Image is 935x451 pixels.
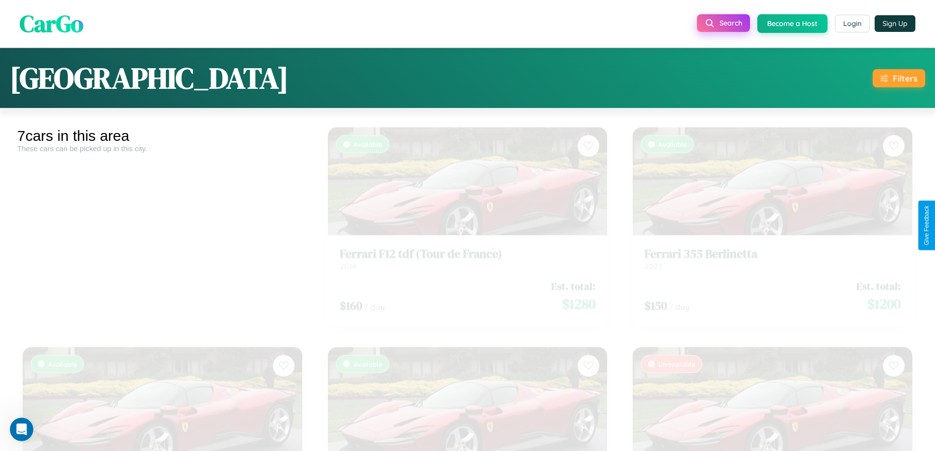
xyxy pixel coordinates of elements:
span: Est. total: [551,270,595,285]
span: 2023 [644,253,662,263]
h3: Ferrari 355 Berlinetta [644,239,901,253]
div: 7 cars in this area [17,128,308,144]
h1: [GEOGRAPHIC_DATA] [10,58,289,98]
span: Est. total: [856,270,901,285]
span: Search [720,19,742,27]
span: Available [353,351,382,360]
button: Filters [873,69,925,87]
span: Available [353,132,382,140]
button: Sign Up [875,15,915,32]
iframe: Intercom live chat [10,418,33,441]
span: 2014 [340,253,356,263]
span: $ 1280 [562,286,595,305]
div: These cars can be picked up in this city. [17,144,308,153]
div: Give Feedback [923,206,930,245]
a: Ferrari F12 tdf (Tour de France)2014 [340,239,596,263]
span: Available [48,351,77,360]
h3: Ferrari F12 tdf (Tour de France) [340,239,596,253]
span: $ 1200 [867,286,901,305]
span: / day [364,293,385,303]
span: Available [658,132,687,140]
button: Become a Host [757,14,828,33]
div: Filters [893,73,917,83]
span: CarGo [20,7,83,40]
span: $ 150 [644,289,667,305]
span: Unavailable [658,351,695,360]
a: Ferrari 355 Berlinetta2023 [644,239,901,263]
span: $ 160 [340,289,362,305]
button: Login [835,15,870,32]
span: / day [669,293,690,303]
button: Search [697,14,750,32]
